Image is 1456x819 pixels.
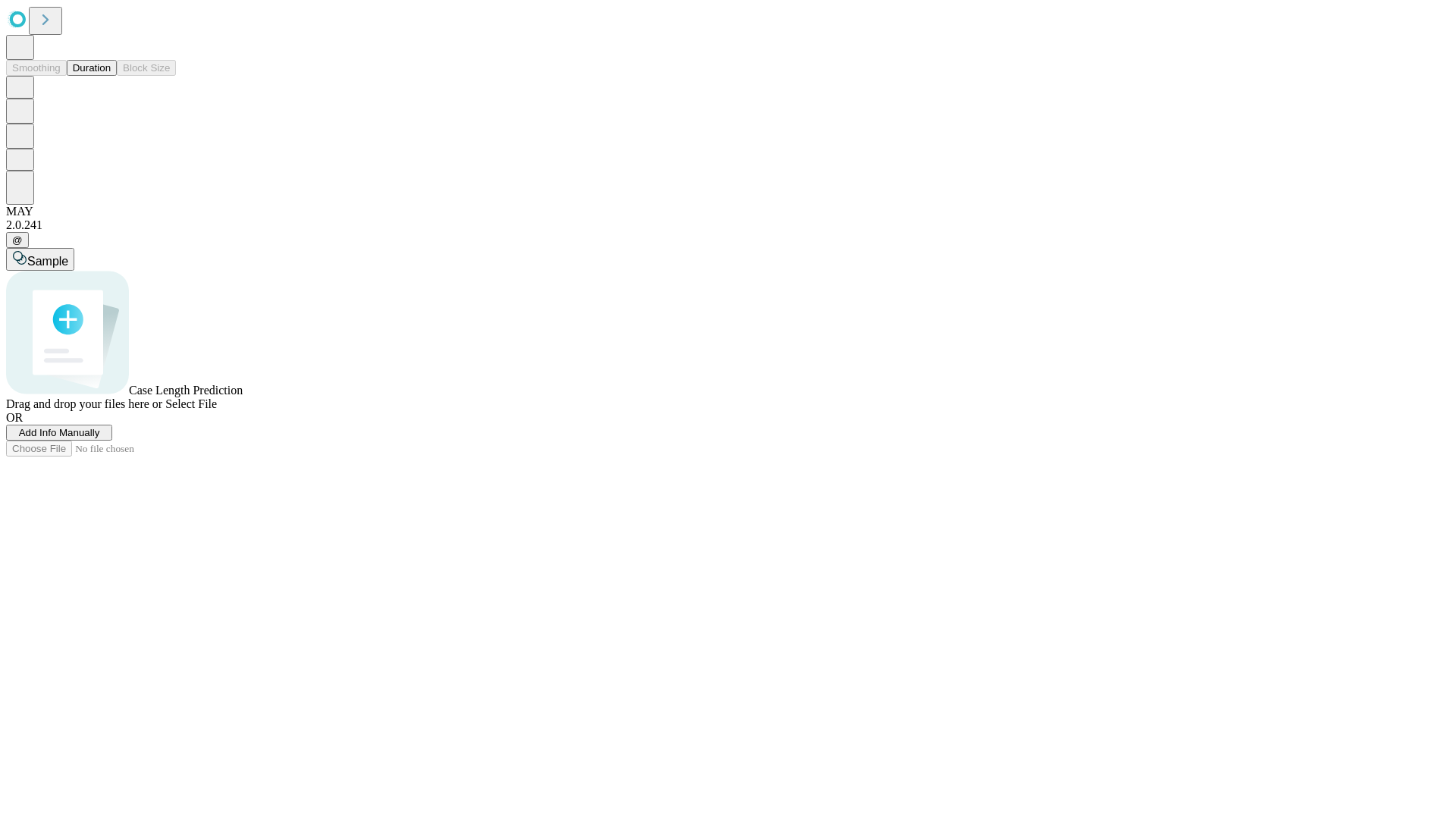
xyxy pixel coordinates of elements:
[6,425,112,441] button: Add Info Manually
[117,60,176,76] button: Block Size
[67,60,117,76] button: Duration
[165,397,217,410] span: Select File
[19,427,100,438] span: Add Info Manually
[6,232,29,248] button: @
[129,384,243,397] span: Case Length Prediction
[6,411,23,424] span: OR
[6,205,1450,218] div: MAY
[6,218,1450,232] div: 2.0.241
[6,60,67,76] button: Smoothing
[12,234,23,246] span: @
[27,255,68,268] span: Sample
[6,397,162,410] span: Drag and drop your files here or
[6,248,74,271] button: Sample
